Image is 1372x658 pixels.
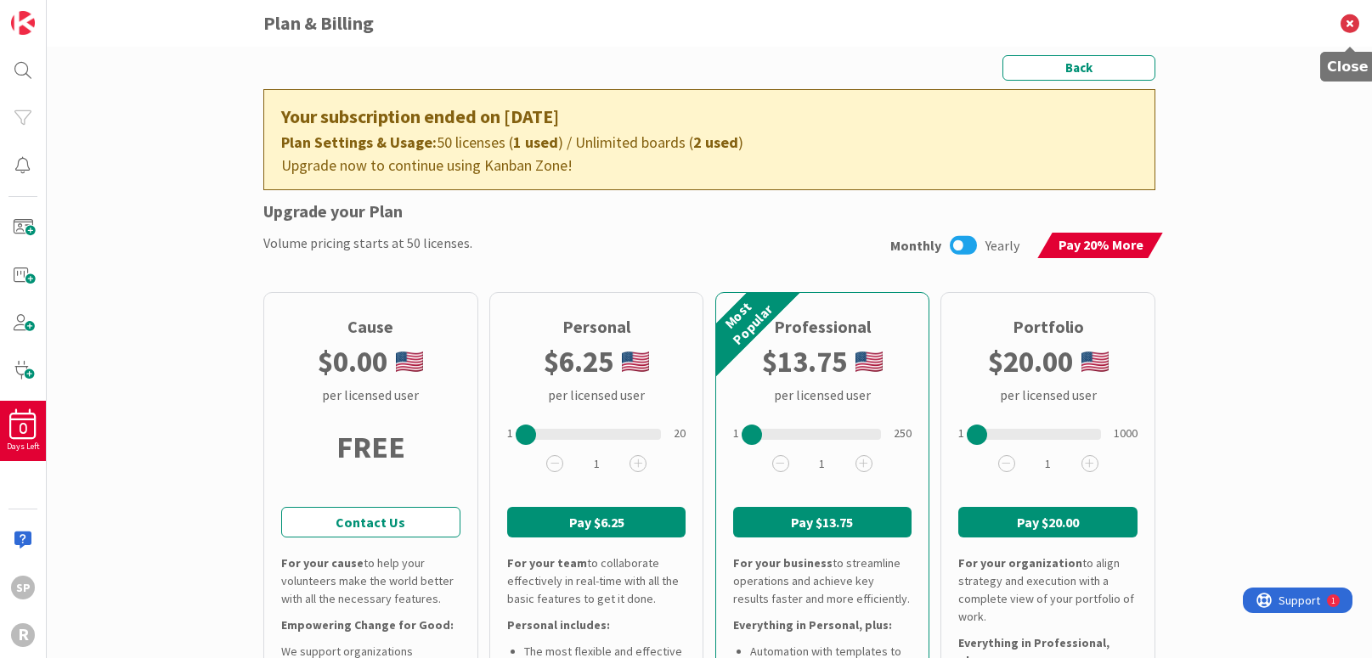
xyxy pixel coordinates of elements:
span: 1 [567,452,626,475]
div: 20 [674,425,686,442]
h5: Close [1327,59,1369,75]
b: $ 6.25 [544,340,613,385]
div: Upgrade your Plan [263,199,1155,224]
div: 1 [958,425,964,442]
b: 1 used [513,132,558,152]
div: 1 [733,425,739,442]
span: 0 [19,423,27,435]
div: 250 [894,425,912,442]
div: Everything in Personal, plus: [733,616,912,634]
div: 1 [507,425,513,442]
div: to align strategy and execution with a complete view of your portfolio of work. [958,554,1138,626]
b: $ 0.00 [318,340,387,385]
b: $ 20.00 [988,340,1073,385]
div: to collaborate effectively in real-time with all the basic features to get it done. [507,554,686,608]
div: to help your volunteers make the world better with all the necessary features. [281,554,460,608]
span: Pay 20% More [1059,233,1143,256]
div: Personal includes: [507,616,686,634]
b: For your cause [281,555,364,571]
b: For your business [733,555,833,571]
div: to streamline operations and achieve key results faster and more efficiently. [733,554,912,608]
div: per licensed user [1000,385,1097,405]
div: 50 licenses ( ) / Unlimited boards ( ) [281,131,1138,154]
img: us.png [855,351,883,372]
b: Plan Settings & Usage: [281,132,437,152]
div: per licensed user [322,385,419,405]
span: Support [36,3,77,23]
a: Contact Us [281,507,460,537]
span: 1 [793,452,852,475]
div: Most Popular [711,294,772,355]
div: 1 [88,7,93,20]
div: 1000 [1114,425,1138,442]
img: us.png [396,351,423,372]
div: SP [11,576,35,599]
div: Portfolio [1013,314,1084,340]
span: Monthly [890,235,941,256]
div: Empowering Change for Good: [281,616,460,634]
div: Professional [774,314,871,340]
div: Your subscription ended on [DATE] [281,103,1138,131]
div: FREE [336,405,405,490]
div: Personal [562,314,630,340]
div: Cause [347,314,393,340]
b: For your organization [958,555,1082,571]
button: Pay $13.75 [733,507,912,537]
span: 1 [1019,452,1078,475]
div: per licensed user [548,385,645,405]
img: Visit kanbanzone.com [11,11,35,35]
div: R [11,623,35,647]
span: Yearly [985,235,1036,256]
img: us.png [622,351,649,372]
div: Volume pricing starts at 50 licenses. [263,233,472,258]
b: $ 13.75 [762,340,847,385]
img: us.png [1081,351,1109,372]
div: Upgrade now to continue using Kanban Zone! [281,154,1138,177]
div: per licensed user [774,385,871,405]
b: 2 used [693,132,738,152]
button: Back [1002,55,1155,81]
button: Pay $20.00 [958,507,1138,537]
button: Pay $6.25 [507,507,686,537]
b: For your team [507,555,587,571]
